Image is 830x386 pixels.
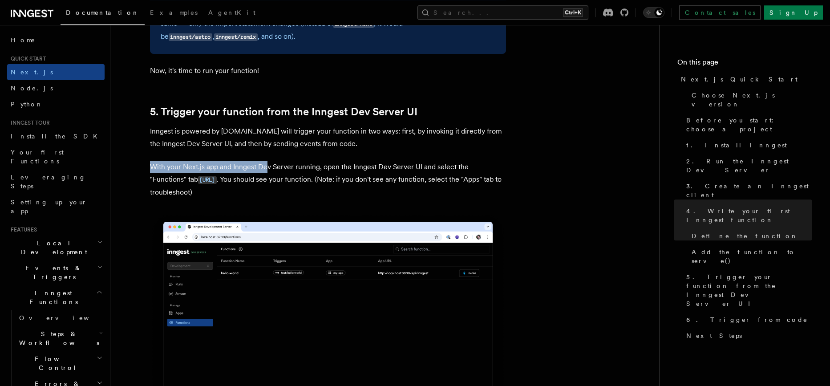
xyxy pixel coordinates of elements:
a: Next.js Quick Start [677,71,812,87]
span: Define the function [692,232,798,240]
a: 3. Create an Inngest client [683,178,812,203]
span: Inngest Functions [7,288,96,306]
span: Next.js [11,69,53,76]
span: 2. Run the Inngest Dev Server [686,157,812,175]
a: 2. Run the Inngest Dev Server [683,153,812,178]
a: Your first Functions [7,144,105,169]
span: 1. Install Inngest [686,141,787,150]
span: Overview [19,314,111,321]
a: AgentKit [203,3,261,24]
a: Sign Up [764,5,823,20]
a: [URL] [198,175,217,183]
a: Documentation [61,3,145,25]
a: Add the function to serve() [688,244,812,269]
a: 5. Trigger your function from the Inngest Dev Server UI [150,106,417,118]
a: Next Steps [683,328,812,344]
span: Quick start [7,55,46,62]
code: [URL] [198,176,217,184]
a: 1. Install Inngest [683,137,812,153]
span: Flow Control [16,354,97,372]
span: Your first Functions [11,149,64,165]
a: Contact sales [679,5,761,20]
a: Choose Next.js version [688,87,812,112]
span: Node.js [11,85,53,92]
a: Home [7,32,105,48]
span: Before you start: choose a project [686,116,812,134]
code: inngest/next [333,20,374,28]
span: Leveraging Steps [11,174,86,190]
button: Toggle dark mode [643,7,664,18]
span: 4. Write your first Inngest function [686,207,812,224]
span: 6. Trigger from code [686,315,808,324]
span: Add the function to serve() [692,248,812,265]
span: 3. Create an Inngest client [686,182,812,199]
button: Events & Triggers [7,260,105,285]
span: Steps & Workflows [16,329,99,347]
a: Define the function [688,228,812,244]
span: Choose Next.js version [692,91,812,109]
button: Flow Control [16,351,105,376]
span: Python [11,101,43,108]
p: With your Next.js app and Inngest Dev Server running, open the Inngest Dev Server UI and select t... [150,161,506,199]
span: Inngest tour [7,119,50,126]
a: Python [7,96,105,112]
a: Node.js [7,80,105,96]
a: Next.js [7,64,105,80]
span: Documentation [66,9,139,16]
span: Next.js Quick Start [681,75,798,84]
code: inngest/astro [169,33,212,41]
span: Local Development [7,239,97,256]
span: 5. Trigger your function from the Inngest Dev Server UI [686,272,812,308]
a: Leveraging Steps [7,169,105,194]
a: 4. Write your first Inngest function [683,203,812,228]
span: Features [7,226,37,233]
p: Inngest is powered by [DOMAIN_NAME] will trigger your function in two ways: first, by invoking it... [150,125,506,150]
p: Now, it's time to run your function! [150,65,506,77]
h4: On this page [677,57,812,71]
span: Events & Triggers [7,264,97,281]
a: Examples [145,3,203,24]
a: Before you start: choose a project [683,112,812,137]
span: Next Steps [686,331,742,340]
span: Examples [150,9,198,16]
span: AgentKit [208,9,255,16]
code: inngest/remix [214,33,258,41]
button: Steps & Workflows [16,326,105,351]
button: Inngest Functions [7,285,105,310]
span: Install the SDK [11,133,103,140]
a: Install the SDK [7,128,105,144]
a: 6. Trigger from code [683,312,812,328]
a: Overview [16,310,105,326]
a: 5. Trigger your function from the Inngest Dev Server UI [683,269,812,312]
span: Home [11,36,36,45]
button: Search...Ctrl+K [417,5,588,20]
a: Setting up your app [7,194,105,219]
span: Setting up your app [11,199,87,215]
button: Local Development [7,235,105,260]
kbd: Ctrl+K [563,8,583,17]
